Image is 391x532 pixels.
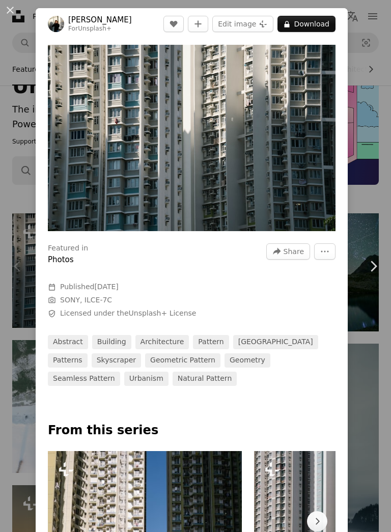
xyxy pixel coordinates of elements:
[48,45,336,231] button: Zoom in on this image
[212,16,273,32] button: Edit image
[92,353,141,368] a: skyscraper
[92,335,131,349] a: building
[48,353,88,368] a: patterns
[94,283,118,291] time: August 26, 2025 at 11:56:58 AM GMT+3
[277,16,336,32] button: Download
[355,217,391,315] a: Next
[173,372,237,386] a: natural pattern
[60,309,196,319] span: Licensed under the
[78,25,111,32] a: Unsplash+
[266,243,310,260] button: Share this image
[163,16,184,32] button: Like
[48,45,336,231] img: Tall apartment buildings with many windows and balconies.
[48,335,88,349] a: abstract
[60,283,119,291] span: Published
[135,335,189,349] a: architecture
[48,16,64,32] img: Go to Giulia Squillace's profile
[314,243,336,260] button: More Actions
[48,517,242,526] a: Two tall apartment buildings with many windows.
[48,243,88,254] h3: Featured in
[124,372,169,386] a: urbanism
[284,244,304,259] span: Share
[233,335,318,349] a: [GEOGRAPHIC_DATA]
[145,353,220,368] a: geometric pattern
[307,511,327,531] button: scroll list to the right
[193,335,229,349] a: pattern
[188,16,208,32] button: Add to Collection
[129,309,197,317] a: Unsplash+ License
[48,255,74,264] a: Photos
[225,353,270,368] a: geometry
[48,423,336,439] p: From this series
[60,295,112,305] button: SONY, ILCE-7C
[68,25,132,33] div: For
[68,15,132,25] a: [PERSON_NAME]
[48,372,120,386] a: seamless pattern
